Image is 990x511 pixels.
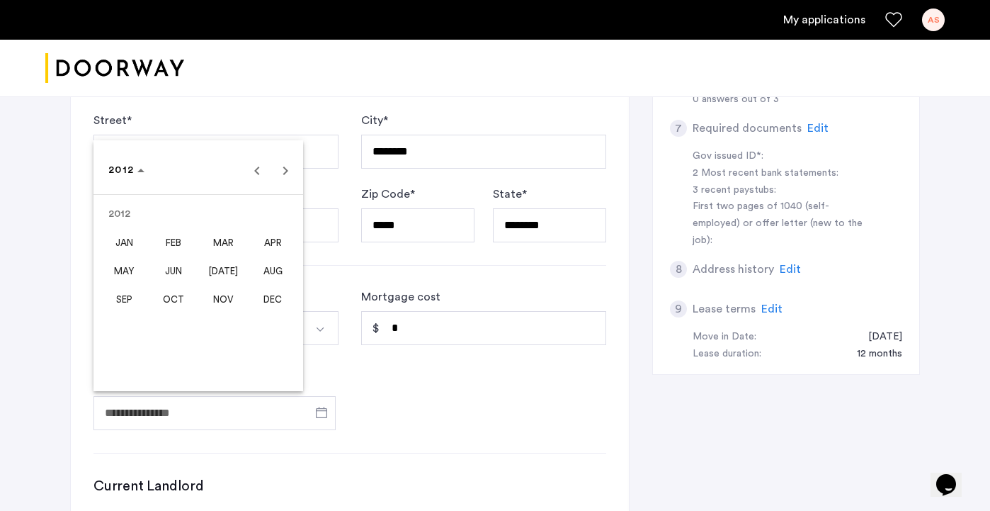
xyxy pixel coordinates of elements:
button: Next year [271,156,300,184]
button: January 2012 [99,228,149,257]
span: AUG [251,258,295,283]
button: May 2012 [99,257,149,285]
span: NOV [201,286,246,312]
iframe: chat widget [931,454,976,497]
span: FEB [152,230,196,255]
td: 2012 [99,200,297,228]
button: February 2012 [149,228,198,257]
span: 2012 [108,165,134,175]
span: APR [251,230,295,255]
button: April 2012 [248,228,297,257]
span: SEP [102,286,147,312]
span: JUN [152,258,196,283]
button: Choose date [103,157,150,183]
span: DEC [251,286,295,312]
span: OCT [152,286,196,312]
button: September 2012 [99,285,149,313]
button: June 2012 [149,257,198,285]
span: MAR [201,230,246,255]
button: December 2012 [248,285,297,313]
button: Previous year [243,156,271,184]
button: November 2012 [198,285,248,313]
button: March 2012 [198,228,248,257]
button: July 2012 [198,257,248,285]
button: August 2012 [248,257,297,285]
span: [DATE] [201,258,246,283]
span: MAY [102,258,147,283]
button: October 2012 [149,285,198,313]
span: JAN [102,230,147,255]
